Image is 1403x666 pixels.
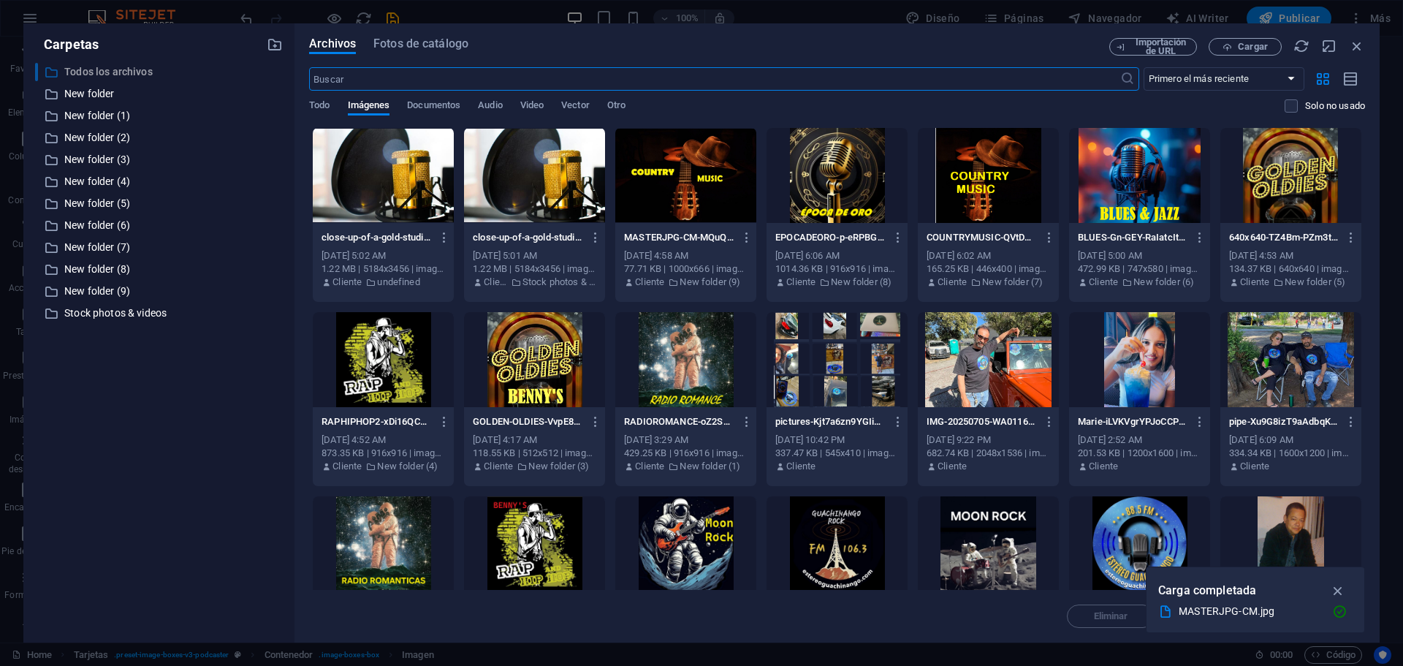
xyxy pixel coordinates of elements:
[473,447,596,460] div: 118.55 KB | 512x512 | image/jpeg
[680,276,740,289] p: New folder (9)
[1131,38,1190,56] span: Importación de URL
[1078,276,1201,289] div: Por: Cliente | Carpeta: New folder (6)
[1321,38,1337,54] i: Minimizar
[35,85,283,103] div: New folder
[267,37,283,53] i: Crear carpeta
[624,262,748,276] div: 77.71 KB | 1000x666 | image/jpeg
[35,194,283,213] div: New folder (5)
[35,151,283,169] div: New folder (3)
[927,434,1050,447] div: [DATE] 9:22 PM
[473,415,582,428] p: GOLDEN-OLDIES-VvpE8Q2Tv3e4c5PAWVet9Q.jpg
[938,276,967,289] p: Cliente
[473,231,582,244] p: close-up-of-a-gold-studio-microphone-with-pop-filter-ideal-for-recording-and-broadcasting-0jXNYoJ...
[1229,415,1339,428] p: pipe-Xu9G8izT9aAdbqKlKNzk8w.jpg
[1229,447,1353,460] div: 334.34 KB | 1600x1200 | image/jpeg
[473,262,596,276] div: 1.22 MB | 5184x3456 | image/jpeg
[1078,447,1201,460] div: 201.53 KB | 1200x1600 | image/jpeg
[1109,38,1197,56] button: Importación de URL
[624,231,734,244] p: MASTERJPG-CM-MQuQsMdXb1emti2qZ5ByOw.jpg
[520,97,544,117] span: Video
[35,216,283,235] div: New folder (6)
[680,460,740,473] p: New folder (1)
[484,276,506,289] p: Cliente
[64,239,256,256] p: New folder (7)
[64,283,256,300] p: New folder (9)
[938,460,967,473] p: Cliente
[624,249,748,262] div: [DATE] 4:58 AM
[1238,42,1268,51] span: Cargar
[1229,434,1353,447] div: [DATE] 6:09 AM
[927,231,1036,244] p: COUNTRYMUSIC-QVtDEewyCp0wo2OIxP91KQ.png
[64,305,256,322] p: Stock photos & videos
[786,460,815,473] p: Cliente
[407,97,460,117] span: Documentos
[927,262,1050,276] div: 165.25 KB | 446x400 | image/png
[624,415,734,428] p: RADIOROMANCE-oZ2S9jVw2tNMPVfYI3eruw.jpg
[35,35,99,54] p: Carpetas
[1229,276,1353,289] div: Por: Cliente | Carpeta: New folder (5)
[1179,603,1320,620] div: MASTERJPG-CM.jpg
[35,107,283,125] div: New folder (1)
[35,304,283,322] div: Stock photos & videos
[309,67,1119,91] input: Buscar
[1133,276,1194,289] p: New folder (6)
[35,238,283,257] div: New folder (7)
[775,262,899,276] div: 1014.36 KB | 916x916 | image/png
[624,434,748,447] div: [DATE] 3:29 AM
[322,276,445,289] div: Por: Cliente | Carpeta: undefined
[528,460,589,473] p: New folder (3)
[64,107,256,124] p: New folder (1)
[1078,262,1201,276] div: 472.99 KB | 747x580 | image/png
[473,434,596,447] div: [DATE] 4:17 AM
[982,276,1043,289] p: New folder (7)
[927,447,1050,460] div: 682.74 KB | 2048x1536 | image/jpeg
[927,415,1036,428] p: IMG-20250705-WA0116-ncXWKrzcKhxcTkBPsyIYGA.jpg
[1089,276,1118,289] p: Cliente
[64,195,256,212] p: New folder (5)
[322,249,445,262] div: [DATE] 5:02 AM
[522,276,596,289] p: Stock photos & videos
[322,262,445,276] div: 1.22 MB | 5184x3456 | image/jpeg
[64,151,256,168] p: New folder (3)
[786,276,815,289] p: Cliente
[377,276,419,289] p: undefined
[1240,460,1269,473] p: Cliente
[1229,231,1339,244] p: 640x640-TZ4Bm-PZm3toYLQEf1hOBQ.jpg
[1209,38,1282,56] button: Cargar
[35,282,283,300] div: New folder (9)
[64,217,256,234] p: New folder (6)
[64,129,256,146] p: New folder (2)
[309,97,330,117] span: Todo
[775,249,899,262] div: [DATE] 6:06 AM
[322,434,445,447] div: [DATE] 4:52 AM
[1078,231,1187,244] p: BLUES-Gn-GEY-RaIatcItIzwX4Xw.png
[64,173,256,190] p: New folder (4)
[775,231,885,244] p: EPOCADEORO-p-eRPBGIZWbJCFu86twlzA.png
[478,97,502,117] span: Audio
[1305,99,1365,113] p: Solo muestra los archivos que no están usándose en el sitio web. Los archivos añadidos durante es...
[473,460,596,473] div: Por: Cliente | Carpeta: New folder (3)
[927,249,1050,262] div: [DATE] 6:02 AM
[35,129,283,147] div: New folder (2)
[35,63,38,81] div: ​
[831,276,891,289] p: New folder (8)
[1229,262,1353,276] div: 134.37 KB | 640x640 | image/jpeg
[484,460,513,473] p: Cliente
[1078,434,1201,447] div: [DATE] 2:52 AM
[377,460,438,473] p: New folder (4)
[473,249,596,262] div: [DATE] 5:01 AM
[1240,276,1269,289] p: Cliente
[309,35,356,53] span: Archivos
[1285,276,1345,289] p: New folder (5)
[332,276,362,289] p: Cliente
[635,460,664,473] p: Cliente
[624,460,748,473] div: Por: Cliente | Carpeta: New folder (1)
[35,173,283,191] div: New folder (4)
[64,64,256,80] p: Todos los archivos
[473,276,596,289] div: Por: Cliente | Carpeta: Stock photos & videos
[1158,581,1256,600] p: Carga completada
[348,97,390,117] span: Imágenes
[1089,460,1118,473] p: Cliente
[927,276,1050,289] div: Por: Cliente | Carpeta: New folder (7)
[775,434,899,447] div: [DATE] 10:42 PM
